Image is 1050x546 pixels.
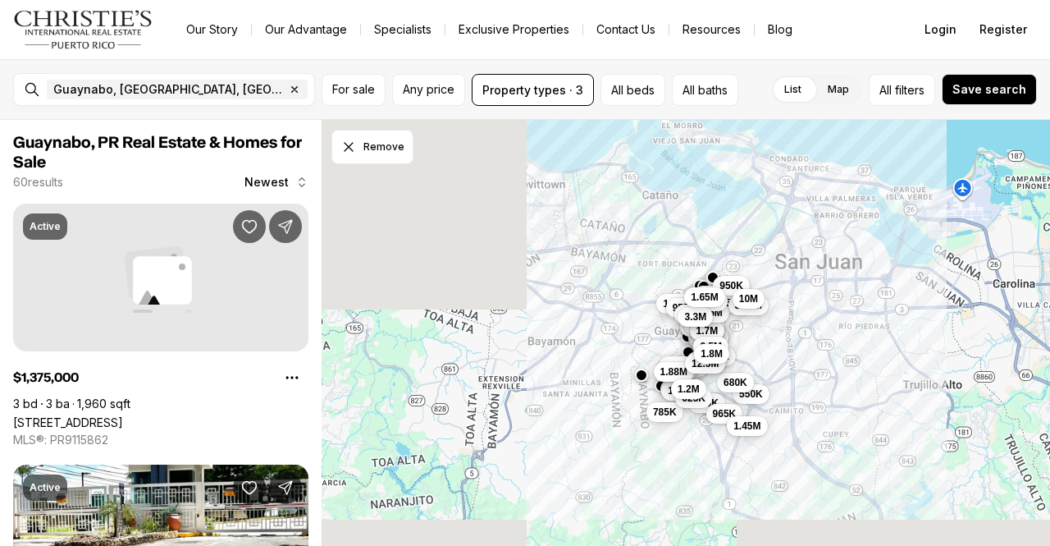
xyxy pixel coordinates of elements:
[739,292,758,305] span: 10M
[30,481,61,494] p: Active
[719,279,743,292] span: 950K
[924,23,956,36] span: Login
[755,18,806,41] a: Blog
[600,74,665,106] button: All beds
[659,356,699,376] button: 1.15M
[665,360,692,373] span: 1.15M
[678,307,713,327] button: 3.3M
[673,301,696,314] span: 955K
[733,420,760,433] span: 1.45M
[728,296,769,315] button: 3.75M
[727,416,767,436] button: 1.45M
[700,340,722,353] span: 2.5M
[331,130,413,164] button: Dismiss drawing
[693,337,728,356] button: 2.5M
[269,210,302,243] button: Share Property
[669,18,754,41] a: Resources
[733,289,765,309] button: 10M
[680,317,715,337] button: 1.9M
[915,13,966,46] button: Login
[713,276,750,296] button: 950K
[952,83,1026,96] span: Save search
[668,384,690,397] span: 1.2M
[276,361,308,394] button: Property options
[671,379,706,399] button: 1.2M
[879,81,892,99] span: All
[895,81,924,99] span: filters
[724,376,747,389] span: 680K
[696,324,719,337] span: 1.7M
[869,74,935,106] button: Allfilters
[653,406,677,419] span: 785K
[361,18,445,41] a: Specialists
[771,75,815,104] label: List
[695,397,719,410] span: 365K
[30,220,61,233] p: Active
[13,415,123,429] a: 225 ROAD NO 2, VILLA CAPARRA PLAZA #PH-3, GUAYNABO PR, 00966
[666,298,703,318] button: 955K
[979,23,1027,36] span: Register
[173,18,251,41] a: Our Story
[13,176,63,189] p: 60 results
[13,135,302,171] span: Guaynabo, PR Real Estate & Homes for Sale
[685,354,725,374] button: 12.5M
[233,471,266,504] button: Save Property: 8 833 RD #7G
[663,297,690,310] span: 1.65M
[717,373,754,392] button: 680K
[660,379,701,399] button: 1.03M
[233,210,266,243] button: Save Property: 225 ROAD NO 2, VILLA CAPARRA PLAZA #PH-3
[322,74,386,106] button: For sale
[713,407,737,420] span: 965K
[654,362,694,382] button: 1.88M
[942,74,1037,105] button: Save search
[472,74,594,106] button: Property types · 3
[445,18,582,41] a: Exclusive Properties
[692,357,719,370] span: 12.5M
[672,74,738,106] button: All baths
[646,402,683,422] button: 785K
[739,388,763,401] span: 550K
[392,74,465,106] button: Any price
[656,294,696,314] button: 1.65M
[403,83,454,96] span: Any price
[681,308,703,321] span: 4.5M
[252,18,360,41] a: Our Advantage
[678,383,700,396] span: 1.2M
[694,344,729,364] button: 1.8M
[701,347,723,360] span: 1.8M
[674,305,710,324] button: 4.5M
[684,310,706,323] span: 3.3M
[684,287,724,307] button: 1.65M
[970,13,1037,46] button: Register
[269,471,302,504] button: Share Property
[706,404,743,424] button: 965K
[815,75,862,104] label: Map
[705,350,729,363] span: 315K
[675,388,712,408] button: 625K
[244,176,289,189] span: Newest
[661,381,696,401] button: 1.2M
[691,291,718,304] span: 1.65M
[733,384,769,404] button: 550K
[235,166,318,199] button: Newest
[332,83,375,96] span: For sale
[583,18,669,41] button: Contact Us
[690,321,725,341] button: 1.7M
[660,365,687,379] span: 1.88M
[13,10,153,49] img: logo
[53,83,285,96] span: Guaynabo, [GEOGRAPHIC_DATA], [GEOGRAPHIC_DATA]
